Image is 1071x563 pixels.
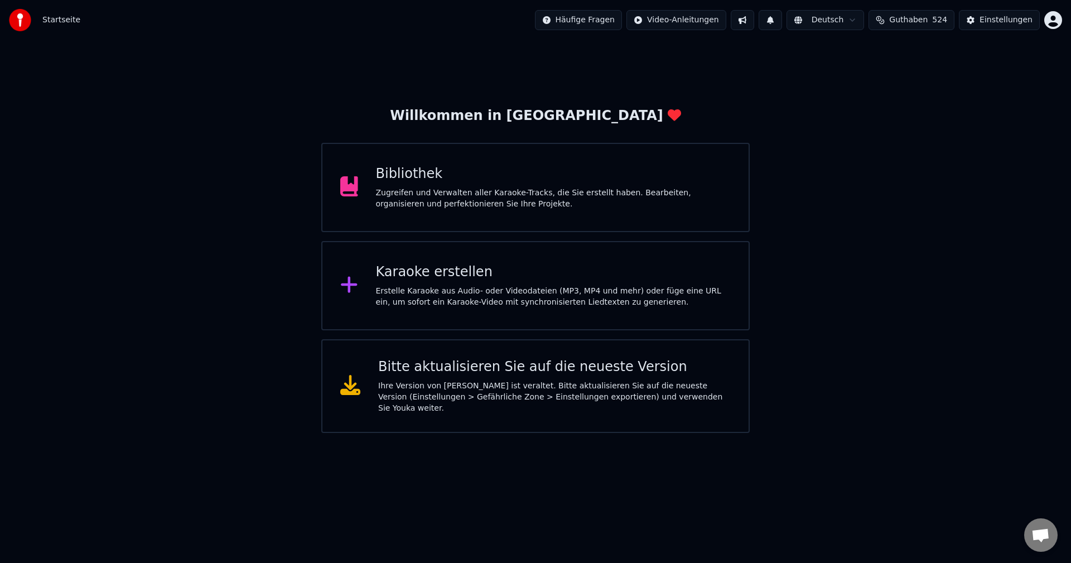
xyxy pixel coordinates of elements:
div: Bibliothek [376,165,731,183]
span: Guthaben [889,15,928,26]
div: Einstellungen [980,15,1033,26]
div: Ihre Version von [PERSON_NAME] ist veraltet. Bitte aktualisieren Sie auf die neueste Version (Ein... [378,381,731,414]
div: Willkommen in [GEOGRAPHIC_DATA] [390,107,681,125]
button: Häufige Fragen [535,10,623,30]
button: Video-Anleitungen [626,10,726,30]
div: Karaoke erstellen [376,263,731,281]
div: Bitte aktualisieren Sie auf die neueste Version [378,358,731,376]
span: 524 [932,15,947,26]
button: Guthaben524 [869,10,954,30]
button: Einstellungen [959,10,1040,30]
nav: breadcrumb [42,15,80,26]
img: youka [9,9,31,31]
div: Zugreifen und Verwalten aller Karaoke-Tracks, die Sie erstellt haben. Bearbeiten, organisieren un... [376,187,731,210]
div: Chat öffnen [1024,518,1058,552]
span: Startseite [42,15,80,26]
div: Erstelle Karaoke aus Audio- oder Videodateien (MP3, MP4 und mehr) oder füge eine URL ein, um sofo... [376,286,731,308]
